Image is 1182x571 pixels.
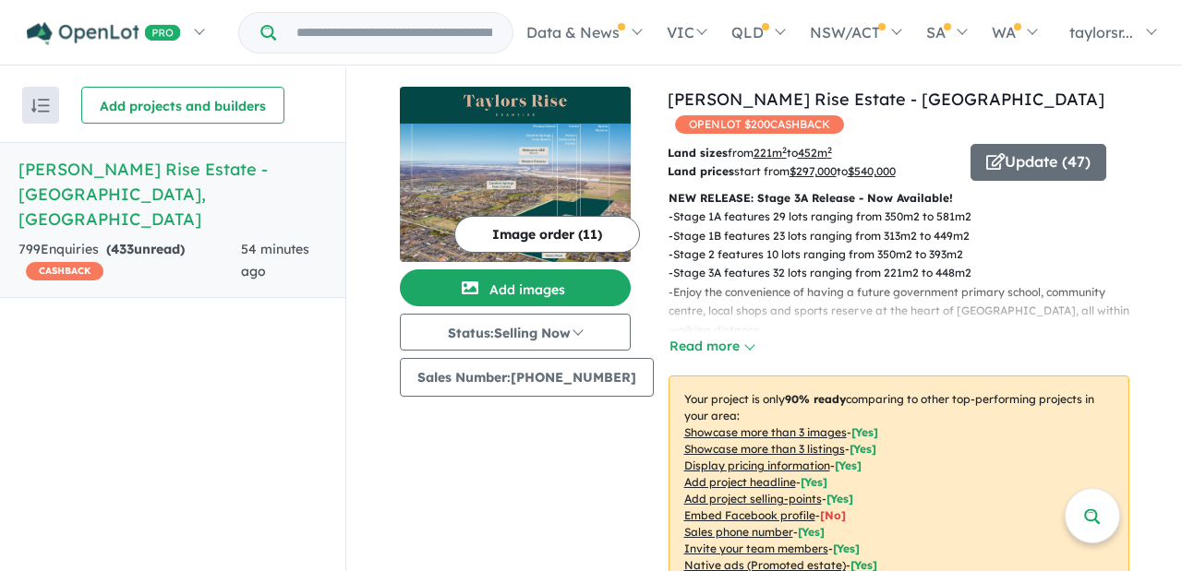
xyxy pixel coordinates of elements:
p: - Enjoy the convenience of having a future government primary school, community centre, local sho... [669,283,1144,339]
span: [ Yes ] [801,475,827,489]
b: 90 % ready [785,392,846,406]
span: [ Yes ] [833,541,860,555]
button: Add images [400,269,631,306]
span: to [837,164,896,178]
span: [ No ] [820,508,846,522]
img: sort.svg [31,99,50,113]
u: Display pricing information [684,458,830,472]
span: [ Yes ] [850,442,876,456]
p: start from [668,162,957,181]
b: Land prices [668,164,734,178]
img: Taylors Rise Estate - Deanside Logo [407,94,623,116]
p: - Stage 1B features 23 lots ranging from 313m2 to 449m2 [669,227,1144,245]
img: Taylors Rise Estate - Deanside [400,124,631,262]
div: 799 Enquir ies [18,239,241,283]
span: [ Yes ] [826,492,853,506]
p: NEW RELEASE: Stage 3A Release - Now Available! [669,189,1129,208]
strong: ( unread) [106,241,185,257]
span: [ Yes ] [835,458,862,472]
button: Sales Number:[PHONE_NUMBER] [400,358,654,397]
u: Add project selling-points [684,492,822,506]
button: Update (47) [971,144,1106,181]
button: Status:Selling Now [400,314,631,351]
span: OPENLOT $ 200 CASHBACK [675,115,844,134]
u: Embed Facebook profile [684,508,815,522]
span: taylorsr... [1069,23,1133,42]
p: - Stage 2 features 10 lots ranging from 350m2 to 393m2 [669,245,1144,264]
b: Land sizes [668,146,728,160]
span: CASHBACK [26,262,103,280]
button: Read more [669,336,755,357]
p: - Stage 3A features 32 lots ranging from 221m2 to 448m2 [669,264,1144,282]
span: [ Yes ] [851,425,878,439]
a: [PERSON_NAME] Rise Estate - [GEOGRAPHIC_DATA] [668,89,1104,110]
img: Openlot PRO Logo White [27,22,181,45]
u: $ 297,000 [790,164,837,178]
h5: [PERSON_NAME] Rise Estate - [GEOGRAPHIC_DATA] , [GEOGRAPHIC_DATA] [18,157,327,232]
a: Taylors Rise Estate - Deanside LogoTaylors Rise Estate - Deanside [400,87,631,262]
span: 433 [111,241,134,257]
sup: 2 [782,145,787,155]
span: [ Yes ] [798,525,825,539]
sup: 2 [827,145,832,155]
input: Try estate name, suburb, builder or developer [280,13,509,53]
span: to [787,146,832,160]
u: Showcase more than 3 images [684,425,847,439]
u: 221 m [754,146,787,160]
p: from [668,144,957,162]
button: Add projects and builders [81,87,284,124]
button: Image order (11) [454,216,640,253]
span: 54 minutes ago [241,241,309,280]
u: Sales phone number [684,525,793,539]
u: 452 m [798,146,832,160]
u: Add project headline [684,475,796,489]
u: Invite your team members [684,541,828,555]
u: $ 540,000 [848,164,896,178]
p: - Stage 1A features 29 lots ranging from 350m2 to 581m2 [669,208,1144,226]
u: Showcase more than 3 listings [684,442,845,456]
